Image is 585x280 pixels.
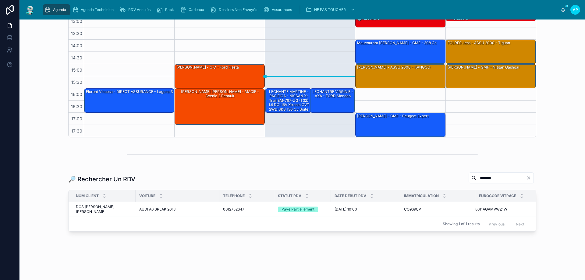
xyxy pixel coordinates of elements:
[443,222,480,226] span: Showing 1 of 1 results
[446,40,536,64] div: FOLRES jess - ASSU 2000 - tiguan
[446,64,536,88] div: [PERSON_NAME] - GMF - Nissan qashqai
[282,207,314,212] div: Payé Partiellement
[356,40,445,64] div: Maucourant [PERSON_NAME] - GMF - 308 cc
[40,3,561,16] div: scrollable content
[404,193,439,198] span: Immatriculation
[165,7,174,12] span: Rack
[175,64,264,88] div: [PERSON_NAME] - CIC - ford fiesta
[176,89,264,99] div: [PERSON_NAME] [PERSON_NAME] - MACIF - scenic 2 renault
[176,65,239,70] div: [PERSON_NAME] - CIC - ford fiesta
[447,65,520,70] div: [PERSON_NAME] - GMF - Nissan qashqai
[70,67,84,73] span: 15:00
[266,89,311,116] div: LECHANTE MARTINE - PACIFICA - NISSAN X-Trail EM-797-ZG (T32) 1.6 dCi 16V Xtronic CVT 2WD S&S 130 ...
[335,207,397,212] a: [DATE] 10:00
[155,4,178,15] a: Rack
[70,116,84,121] span: 17:00
[70,128,84,133] span: 17:30
[69,92,84,97] span: 16:00
[139,207,216,212] a: AUDI A6 BREAK 2013
[356,16,445,27] div: 🕒 RÉUNION - -
[261,4,296,15] a: Assurances
[139,207,175,212] span: AUDI A6 BREAK 2013
[24,5,35,15] img: App logo
[475,207,532,212] a: 8611AGAMVWZ1W
[335,207,357,212] span: [DATE] 10:00
[69,31,84,36] span: 13:30
[219,7,257,12] span: Dossiers Non Envoyés
[223,207,271,212] a: 0612752647
[189,7,204,12] span: Cadeaux
[223,207,244,212] span: 0612752647
[356,40,437,46] div: Maucourant [PERSON_NAME] - GMF - 308 cc
[118,4,155,15] a: RDV Annulés
[85,89,173,94] div: Florent Vinuesa - DIRECT ASSURANCE - laguna 3
[356,65,431,70] div: [PERSON_NAME] - ASSU 2000 - KANGOO
[356,113,445,137] div: [PERSON_NAME] - GMF - Peugeot expert
[69,19,84,24] span: 13:00
[447,40,511,46] div: FOLRES jess - ASSU 2000 - tiguan
[175,89,264,125] div: [PERSON_NAME] [PERSON_NAME] - MACIF - scenic 2 renault
[310,89,355,112] div: LECHANTRE VIRGINIE - AXA - FORD mondeo
[278,207,327,212] a: Payé Partiellement
[573,7,578,12] span: AP
[223,193,245,198] span: Téléphone
[70,80,84,85] span: 15:30
[304,4,358,15] a: NE PAS TOUCHER
[272,7,292,12] span: Assurances
[178,4,208,15] a: Cadeaux
[475,207,507,212] span: 8611AGAMVWZ1W
[314,7,346,12] span: NE PAS TOUCHER
[311,89,354,99] div: LECHANTRE VIRGINIE - AXA - FORD mondeo
[43,4,70,15] a: Agenda
[128,7,151,12] span: RDV Annulés
[69,43,84,48] span: 14:00
[70,4,118,15] a: Agenda Technicien
[265,89,312,112] div: LECHANTE MARTINE - PACIFICA - NISSAN X-Trail EM-797-ZG (T32) 1.6 dCi 16V Xtronic CVT 2WD S&S 130 ...
[208,4,261,15] a: Dossiers Non Envoyés
[335,193,366,198] span: Date Début RDV
[356,113,429,119] div: [PERSON_NAME] - GMF - Peugeot expert
[526,175,534,180] button: Clear
[76,193,99,198] span: Nom Client
[76,204,132,214] a: DOS [PERSON_NAME] [PERSON_NAME]
[139,193,155,198] span: Voiture
[68,175,135,183] h1: 🔎 Rechercher Un RDV
[479,193,516,198] span: Eurocode Vitrage
[404,207,421,212] span: CQ969CP
[69,55,84,60] span: 14:30
[69,104,84,109] span: 16:30
[53,7,66,12] span: Agenda
[278,193,301,198] span: Statut RDV
[404,207,472,212] a: CQ969CP
[84,89,174,112] div: Florent Vinuesa - DIRECT ASSURANCE - laguna 3
[356,64,445,88] div: [PERSON_NAME] - ASSU 2000 - KANGOO
[81,7,114,12] span: Agenda Technicien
